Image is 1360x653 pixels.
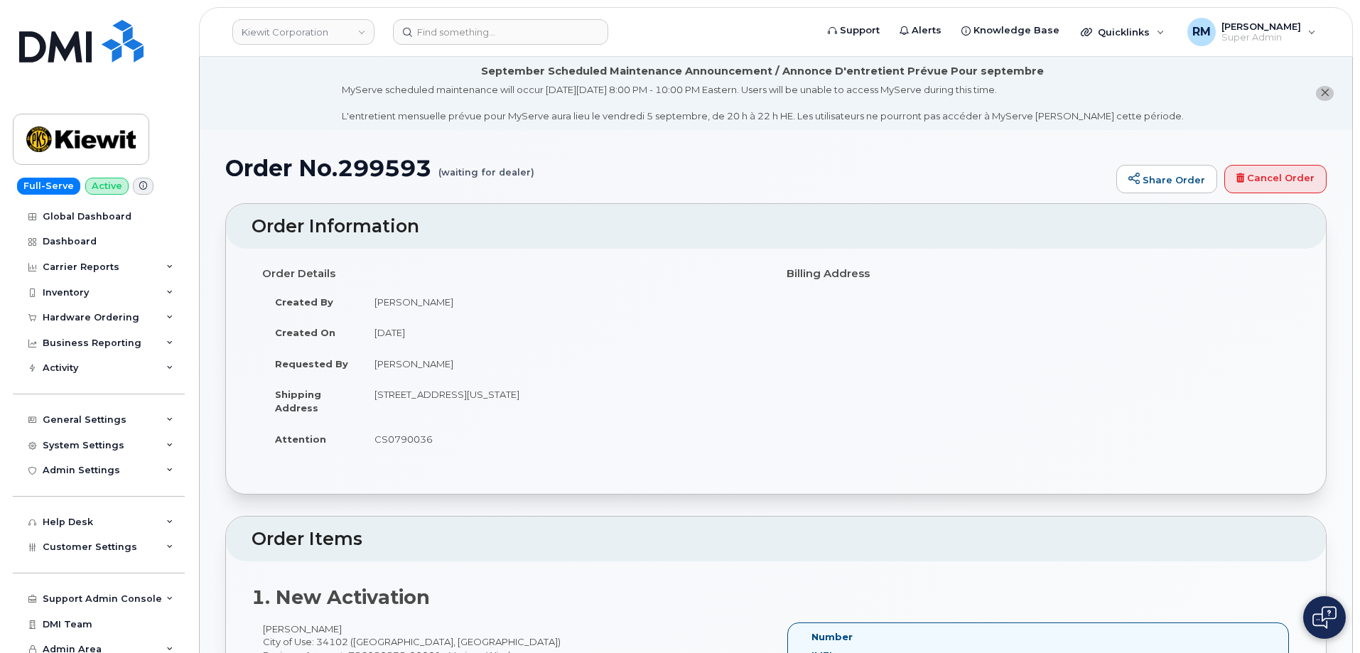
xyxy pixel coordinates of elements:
[362,379,765,423] td: [STREET_ADDRESS][US_STATE]
[481,64,1044,79] div: September Scheduled Maintenance Announcement / Annonce D'entretient Prévue Pour septembre
[275,296,333,308] strong: Created By
[1224,165,1327,193] a: Cancel Order
[362,286,765,318] td: [PERSON_NAME]
[362,348,765,379] td: [PERSON_NAME]
[1116,165,1217,193] a: Share Order
[1312,606,1337,629] img: Open chat
[225,156,1109,180] h1: Order No.299593
[275,389,321,414] strong: Shipping Address
[438,156,534,178] small: (waiting for dealer)
[275,433,326,445] strong: Attention
[275,358,348,369] strong: Requested By
[362,317,765,348] td: [DATE]
[252,529,1300,549] h2: Order Items
[787,268,1290,280] h4: Billing Address
[362,423,765,455] td: CS0790036
[811,630,853,644] label: Number
[252,585,430,609] strong: 1. New Activation
[262,268,765,280] h4: Order Details
[252,217,1300,237] h2: Order Information
[342,83,1184,123] div: MyServe scheduled maintenance will occur [DATE][DATE] 8:00 PM - 10:00 PM Eastern. Users will be u...
[275,327,335,338] strong: Created On
[1316,86,1334,101] button: close notification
